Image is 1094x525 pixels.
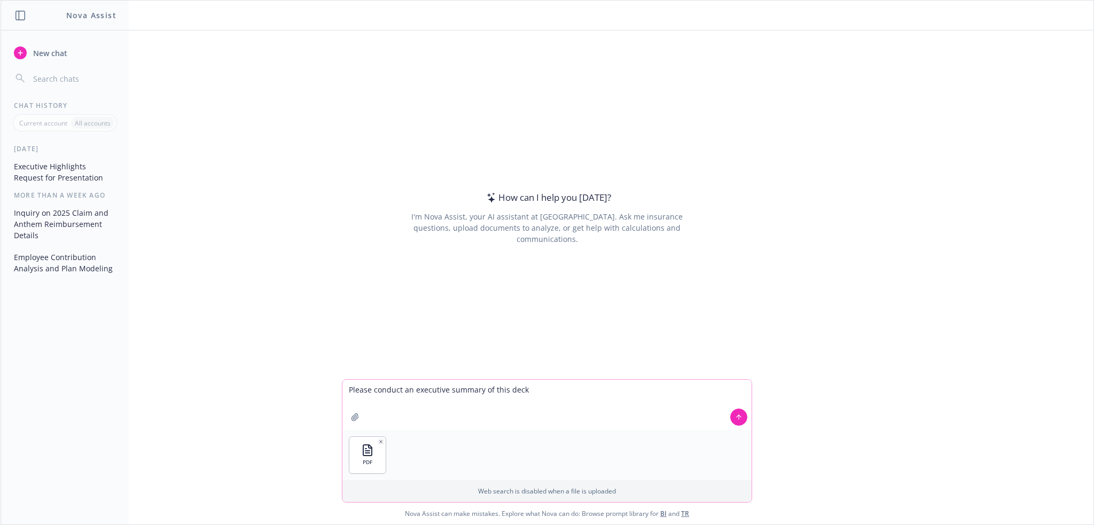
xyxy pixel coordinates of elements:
h1: Nova Assist [66,10,116,21]
span: New chat [31,48,67,59]
span: Nova Assist can make mistakes. Explore what Nova can do: Browse prompt library for and [5,503,1089,524]
p: Web search is disabled when a file is uploaded [349,487,745,496]
div: More than a week ago [1,191,129,200]
p: Current account [19,119,67,128]
button: Inquiry on 2025 Claim and Anthem Reimbursement Details [10,204,120,244]
textarea: Please conduct an executive summary of this deck [342,380,752,430]
button: Employee Contribution Analysis and Plan Modeling [10,248,120,277]
input: Search chats [31,71,116,86]
p: All accounts [75,119,111,128]
button: PDF [349,437,386,473]
a: TR [681,509,689,518]
button: Executive Highlights Request for Presentation [10,158,120,186]
div: [DATE] [1,144,129,153]
div: How can I help you [DATE]? [483,191,611,205]
a: BI [660,509,667,518]
div: I'm Nova Assist, your AI assistant at [GEOGRAPHIC_DATA]. Ask me insurance questions, upload docum... [396,211,697,245]
div: Chat History [1,101,129,110]
button: New chat [10,43,120,62]
span: PDF [363,459,372,466]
